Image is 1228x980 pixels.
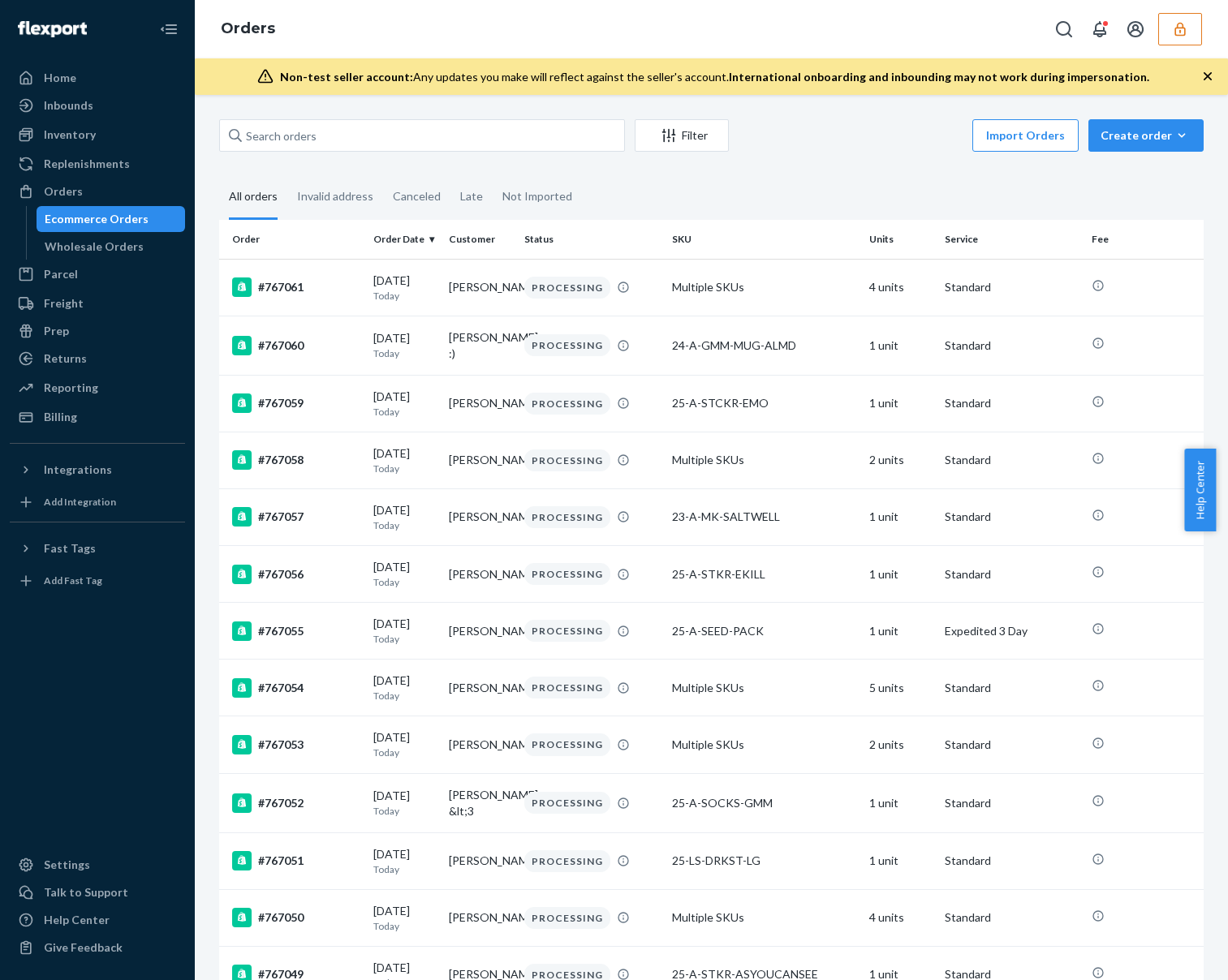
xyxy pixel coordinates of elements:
[666,259,863,316] td: Multiple SKUs
[442,375,518,432] td: [PERSON_NAME]
[153,13,185,45] button: Close Navigation
[945,566,1079,582] p: Standard
[442,660,518,716] td: [PERSON_NAME]
[373,729,436,759] div: [DATE]
[280,69,1149,85] div: Any updates you make will reflect against the seller's account.
[863,889,938,946] td: 4 units
[1184,449,1216,531] button: Help Center
[945,509,1079,525] p: Standard
[232,336,360,355] div: #767060
[44,884,128,900] div: Talk to Support
[1085,220,1204,259] th: Fee
[945,395,1079,411] p: Standard
[945,623,1079,639] p: Expedited 3 Day
[44,912,110,928] div: Help Center
[373,445,436,475] div: [DATE]
[373,632,436,646] p: Today
[945,279,1079,295] p: Standard
[518,220,666,259] th: Status
[10,92,185,118] a: Inbounds
[442,488,518,545] td: [PERSON_NAME]
[10,261,185,287] a: Parcel
[666,716,863,773] td: Multiple SKUs
[232,450,360,470] div: #767058
[863,220,938,259] th: Units
[10,457,185,483] button: Integrations
[373,389,436,419] div: [DATE]
[524,620,610,642] div: PROCESSING
[666,432,863,488] td: Multiple SKUs
[442,546,518,603] td: [PERSON_NAME]
[672,395,856,411] div: 25-A-STCKR-EMO
[672,509,856,525] div: 23-A-MK-SALTWELL
[10,151,185,177] a: Replenishments
[232,565,360,584] div: #767056
[373,405,436,419] p: Today
[863,316,938,375] td: 1 unit
[863,432,938,488] td: 2 units
[45,239,144,255] div: Wholesale Orders
[44,323,69,339] div: Prep
[44,266,78,282] div: Parcel
[10,122,185,148] a: Inventory
[10,935,185,961] button: Give Feedback
[280,70,413,84] span: Non-test seller account:
[945,909,1079,926] p: Standard
[232,507,360,527] div: #767057
[18,21,87,37] img: Flexport logo
[666,220,863,259] th: SKU
[232,908,360,927] div: #767050
[297,175,373,217] div: Invalid address
[863,603,938,660] td: 1 unit
[442,832,518,889] td: [PERSON_NAME]
[45,211,149,227] div: Ecommerce Orders
[232,735,360,754] div: #767053
[672,623,856,639] div: 25-A-SEED-PACK
[373,330,436,360] div: [DATE]
[1101,127,1191,144] div: Create order
[373,746,436,759] p: Today
[229,175,278,220] div: All orders
[863,716,938,773] td: 2 units
[863,375,938,432] td: 1 unit
[232,393,360,413] div: #767059
[945,452,1079,468] p: Standard
[373,903,436,933] div: [DATE]
[232,277,360,297] div: #767061
[524,733,610,755] div: PROCESSING
[37,234,186,260] a: Wholesale Orders
[524,677,610,698] div: PROCESSING
[666,660,863,716] td: Multiple SKUs
[863,660,938,716] td: 5 units
[666,889,863,946] td: Multiple SKUs
[442,889,518,946] td: [PERSON_NAME]
[44,540,96,557] div: Fast Tags
[44,70,76,86] div: Home
[10,404,185,430] a: Billing
[945,680,1079,696] p: Standard
[945,337,1079,354] p: Standard
[10,290,185,316] a: Freight
[232,851,360,870] div: #767051
[729,70,1149,84] span: International onboarding and inbounding may not work during impersonation.
[636,127,728,144] div: Filter
[1084,13,1116,45] button: Open notifications
[972,119,1079,152] button: Import Orders
[672,337,856,354] div: 24-A-GMM-MUG-ALMD
[44,939,123,956] div: Give Feedback
[44,156,130,172] div: Replenishments
[44,295,84,312] div: Freight
[373,689,436,703] p: Today
[442,603,518,660] td: [PERSON_NAME]
[373,804,436,818] p: Today
[863,488,938,545] td: 1 unit
[524,850,610,872] div: PROCESSING
[10,346,185,372] a: Returns
[945,795,1079,811] p: Standard
[10,375,185,401] a: Reporting
[442,716,518,773] td: [PERSON_NAME]
[373,462,436,475] p: Today
[863,546,938,603] td: 1 unit
[232,793,360,813] div: #767052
